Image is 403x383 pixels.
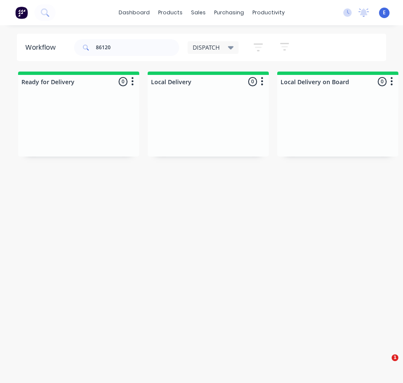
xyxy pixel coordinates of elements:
img: Factory [15,6,28,19]
div: productivity [248,6,289,19]
span: DISPATCH [193,43,220,52]
iframe: Intercom live chat [374,354,395,375]
div: Workflow [25,43,60,53]
input: Search for orders... [96,39,179,56]
span: E [383,9,386,16]
span: 1 [392,354,398,361]
a: dashboard [114,6,154,19]
div: purchasing [210,6,248,19]
div: products [154,6,187,19]
div: sales [187,6,210,19]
